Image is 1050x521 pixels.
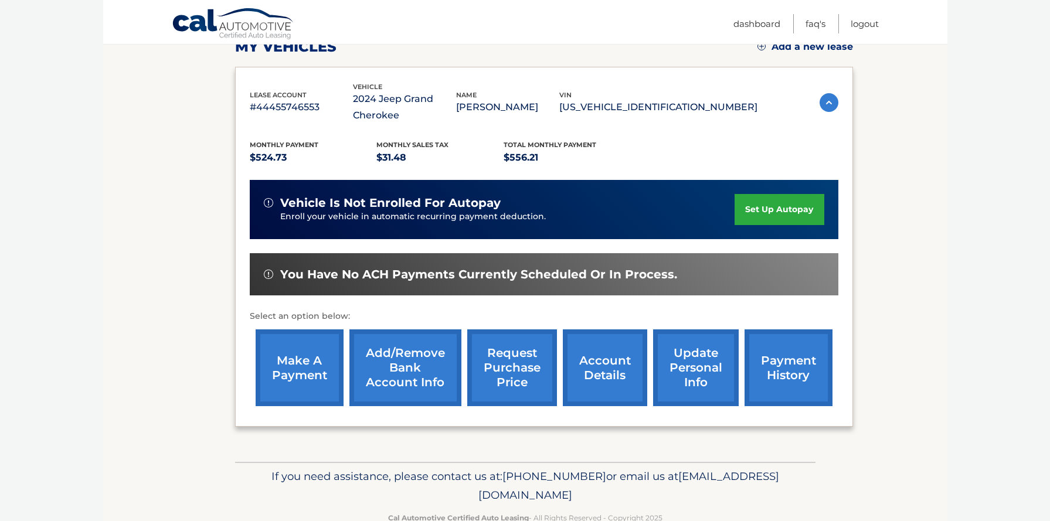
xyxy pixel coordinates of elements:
[456,91,477,99] span: name
[264,270,273,279] img: alert-white.svg
[735,194,824,225] a: set up autopay
[806,14,825,33] a: FAQ's
[264,198,273,207] img: alert-white.svg
[280,267,677,282] span: You have no ACH payments currently scheduled or in process.
[559,91,572,99] span: vin
[559,99,757,115] p: [US_VEHICLE_IDENTIFICATION_NUMBER]
[563,329,647,406] a: account details
[467,329,557,406] a: request purchase price
[504,141,596,149] span: Total Monthly Payment
[851,14,879,33] a: Logout
[456,99,559,115] p: [PERSON_NAME]
[250,91,307,99] span: lease account
[280,196,501,210] span: vehicle is not enrolled for autopay
[376,149,504,166] p: $31.48
[504,149,631,166] p: $556.21
[653,329,739,406] a: update personal info
[172,8,295,42] a: Cal Automotive
[280,210,735,223] p: Enroll your vehicle in automatic recurring payment deduction.
[250,141,318,149] span: Monthly Payment
[353,83,382,91] span: vehicle
[502,469,606,483] span: [PHONE_NUMBER]
[478,469,779,502] span: [EMAIL_ADDRESS][DOMAIN_NAME]
[376,141,448,149] span: Monthly sales Tax
[243,467,808,505] p: If you need assistance, please contact us at: or email us at
[757,41,853,53] a: Add a new lease
[349,329,461,406] a: Add/Remove bank account info
[256,329,344,406] a: make a payment
[250,99,353,115] p: #44455746553
[820,93,838,112] img: accordion-active.svg
[250,149,377,166] p: $524.73
[733,14,780,33] a: Dashboard
[235,38,337,56] h2: my vehicles
[745,329,832,406] a: payment history
[757,42,766,50] img: add.svg
[353,91,456,124] p: 2024 Jeep Grand Cherokee
[250,309,838,324] p: Select an option below:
